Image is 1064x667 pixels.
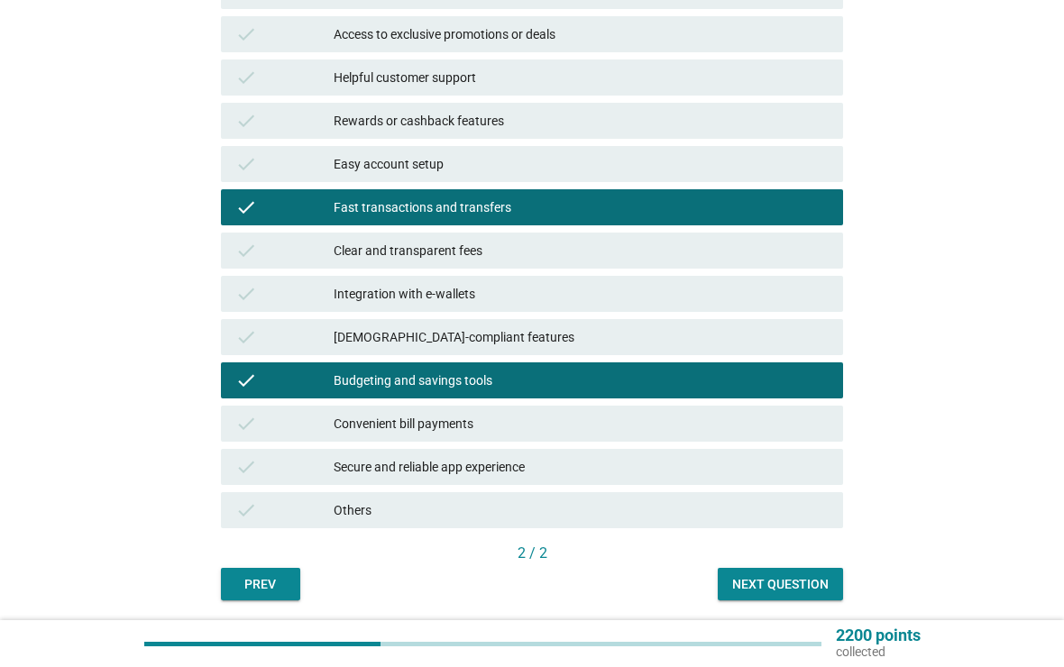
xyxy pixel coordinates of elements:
[235,326,257,348] i: check
[235,23,257,45] i: check
[334,499,829,521] div: Others
[235,499,257,521] i: check
[334,326,829,348] div: [DEMOGRAPHIC_DATA]-compliant features
[334,240,829,261] div: Clear and transparent fees
[718,568,843,600] button: Next question
[334,456,829,478] div: Secure and reliable app experience
[235,456,257,478] i: check
[334,196,829,218] div: Fast transactions and transfers
[235,196,257,218] i: check
[334,110,829,132] div: Rewards or cashback features
[334,23,829,45] div: Access to exclusive promotions or deals
[732,575,829,594] div: Next question
[334,283,829,305] div: Integration with e-wallets
[334,153,829,175] div: Easy account setup
[235,575,286,594] div: Prev
[334,370,829,391] div: Budgeting and savings tools
[334,67,829,88] div: Helpful customer support
[235,67,257,88] i: check
[235,370,257,391] i: check
[221,568,300,600] button: Prev
[235,413,257,434] i: check
[235,240,257,261] i: check
[836,627,921,644] p: 2200 points
[836,644,921,660] p: collected
[235,283,257,305] i: check
[235,153,257,175] i: check
[235,110,257,132] i: check
[221,543,844,564] div: 2 / 2
[334,413,829,434] div: Convenient bill payments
